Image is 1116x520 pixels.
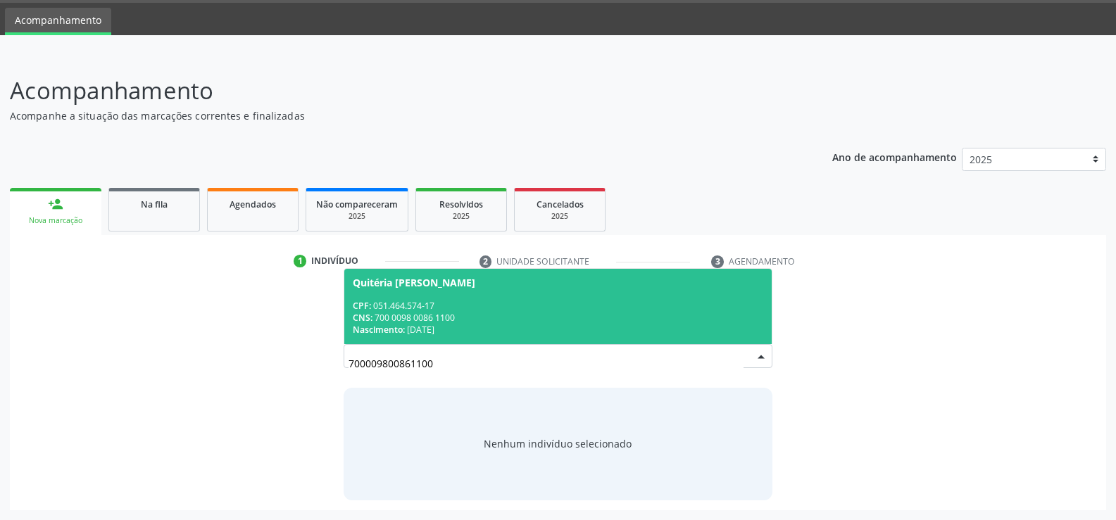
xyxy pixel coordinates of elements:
span: Cancelados [537,198,584,210]
div: Nova marcação [20,215,92,226]
span: Agendados [230,198,276,210]
span: Na fila [141,198,168,210]
a: Acompanhamento [5,8,111,35]
div: Quitéria [PERSON_NAME] [353,277,475,288]
div: 2025 [316,211,398,222]
span: Nascimento: [353,324,405,336]
div: 2025 [525,211,595,222]
input: Busque por nome, CNS ou CPF [349,349,744,377]
div: 1 [294,255,306,267]
div: [DATE] [353,324,763,336]
span: Não compareceram [316,198,398,210]
div: person_add [48,196,63,212]
p: Acompanhamento [10,73,777,108]
div: 2025 [426,211,496,222]
p: Acompanhe a situação das marcações correntes e finalizadas [10,108,777,123]
p: Ano de acompanhamento [832,148,957,165]
div: Nenhum indivíduo selecionado [484,436,632,451]
div: 700 0098 0086 1100 [353,312,763,324]
span: CPF: [353,300,371,312]
span: Resolvidos [439,198,483,210]
div: 051.464.574-17 [353,300,763,312]
span: CNS: [353,312,372,324]
div: Indivíduo [311,255,358,267]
